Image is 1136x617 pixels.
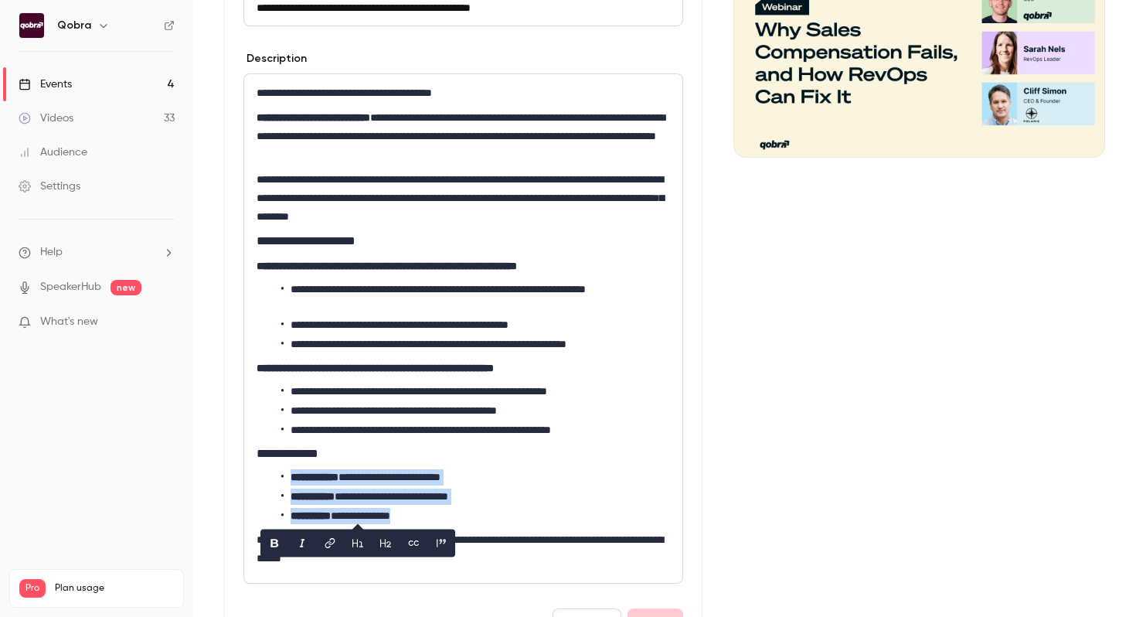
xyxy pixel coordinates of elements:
iframe: Noticeable Trigger [156,315,175,329]
span: Plan usage [55,582,174,595]
div: Settings [19,179,80,194]
button: italic [290,531,315,556]
span: Pro [19,579,46,598]
label: Description [243,51,307,66]
a: SpeakerHub [40,279,101,295]
li: help-dropdown-opener [19,244,175,261]
div: Events [19,77,72,92]
div: Audience [19,145,87,160]
section: description [243,73,683,584]
h6: Qobra [57,18,91,33]
span: Help [40,244,63,261]
span: new [111,280,141,295]
button: blockquote [429,531,454,556]
button: bold [262,531,287,556]
div: Videos [19,111,73,126]
button: link [318,531,342,556]
img: Qobra [19,13,44,38]
span: What's new [40,314,98,330]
